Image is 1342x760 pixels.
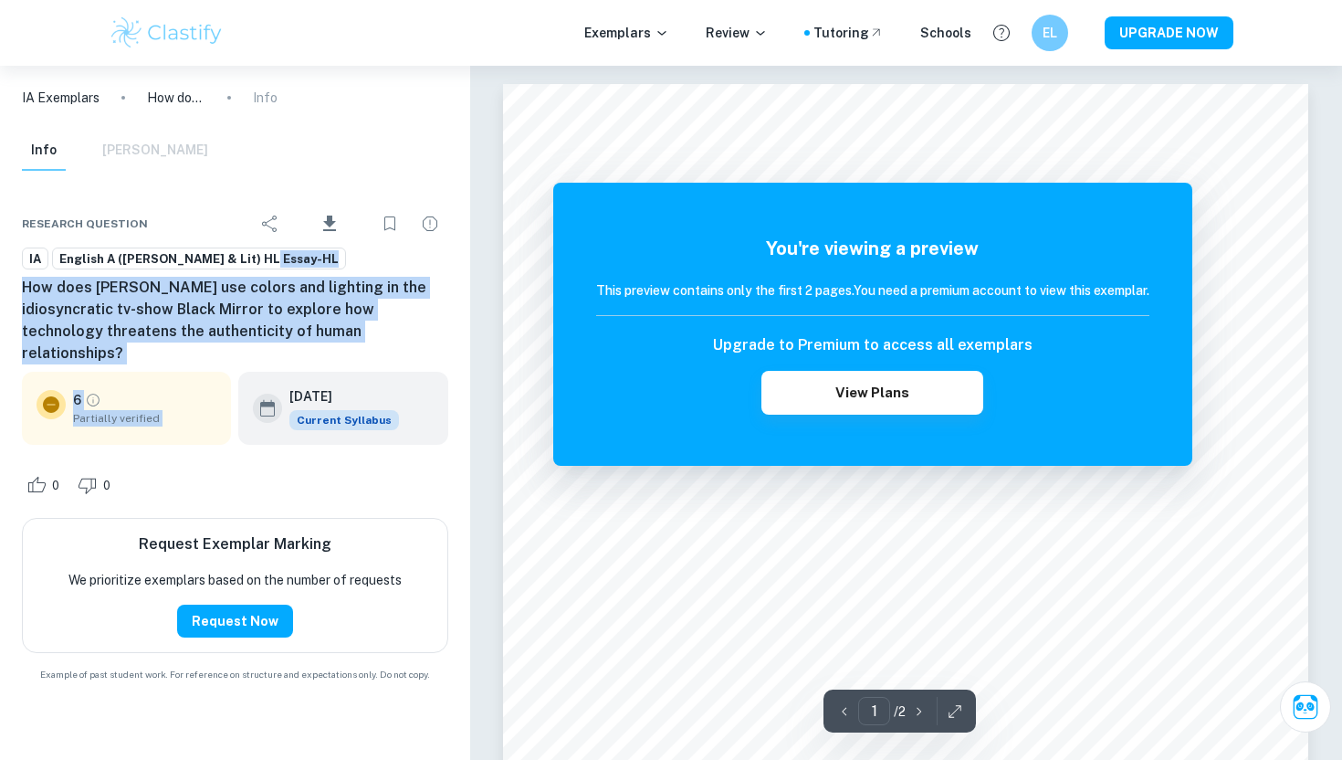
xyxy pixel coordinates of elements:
[289,410,399,430] div: This exemplar is based on the current syllabus. Feel free to refer to it for inspiration/ideas wh...
[372,206,408,242] div: Bookmark
[920,23,971,43] a: Schools
[22,277,448,364] h6: How does [PERSON_NAME] use colors and lighting in the idiosyncratic tv-show Black Mirror to explo...
[73,470,121,500] div: Dislike
[52,248,346,270] a: English A ([PERSON_NAME] & Lit) HL Essay-HL
[22,668,448,681] span: Example of past student work. For reference on structure and expectations only. Do not copy.
[53,250,345,269] span: English A ([PERSON_NAME] & Lit) HL Essay-HL
[42,477,69,495] span: 0
[68,570,402,590] p: We prioritize exemplars based on the number of requests
[596,280,1149,301] h6: This preview contains only the first 2 pages. You need a premium account to view this exemplar.
[22,88,100,108] a: IA Exemplars
[22,248,48,270] a: IA
[1280,681,1331,733] button: Ask Clai
[894,702,906,722] p: / 2
[73,410,216,427] span: Partially verified
[73,390,81,410] p: 6
[23,250,47,269] span: IA
[986,17,1017,48] button: Help and Feedback
[253,88,278,108] p: Info
[1032,15,1068,51] button: EL
[713,334,1033,356] h6: Upgrade to Premium to access all exemplars
[813,23,884,43] a: Tutoring
[1040,23,1061,43] h6: EL
[93,477,121,495] span: 0
[252,206,288,242] div: Share
[289,410,399,430] span: Current Syllabus
[22,216,148,232] span: Research question
[147,88,205,108] p: How does [PERSON_NAME] use colors and lighting in the idiosyncratic tv-show Black Mirror to explo...
[412,206,448,242] div: Report issue
[1105,16,1233,49] button: UPGRADE NOW
[22,131,66,171] button: Info
[596,235,1149,262] h5: You're viewing a preview
[22,470,69,500] div: Like
[289,386,384,406] h6: [DATE]
[706,23,768,43] p: Review
[177,605,293,638] button: Request Now
[109,15,225,51] img: Clastify logo
[85,392,101,408] a: Grade partially verified
[761,371,982,415] button: View Plans
[292,200,368,248] div: Download
[584,23,669,43] p: Exemplars
[139,533,331,555] h6: Request Exemplar Marking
